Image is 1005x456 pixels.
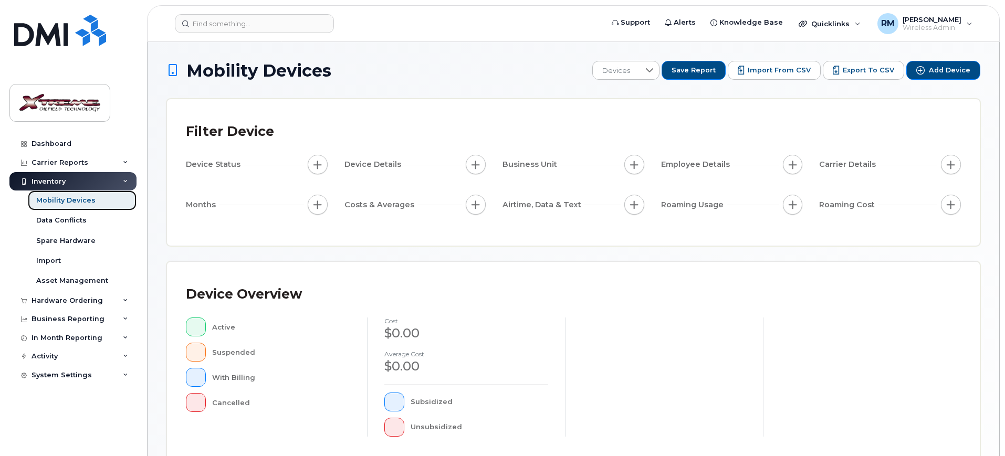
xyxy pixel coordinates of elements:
[823,61,904,80] button: Export to CSV
[212,368,351,387] div: With Billing
[959,410,997,448] iframe: Messenger Launcher
[384,317,548,324] h4: cost
[819,199,878,210] span: Roaming Cost
[748,66,811,75] span: Import from CSV
[411,418,549,437] div: Unsubsidized
[384,324,548,342] div: $0.00
[906,61,980,80] button: Add Device
[502,199,584,210] span: Airtime, Data & Text
[502,159,560,170] span: Business Unit
[186,118,274,145] div: Filter Device
[661,159,733,170] span: Employee Details
[384,351,548,357] h4: Average cost
[728,61,821,80] button: Import from CSV
[212,343,351,362] div: Suspended
[212,393,351,412] div: Cancelled
[344,159,404,170] span: Device Details
[672,66,716,75] span: Save Report
[662,61,726,80] button: Save Report
[186,281,302,308] div: Device Overview
[661,199,727,210] span: Roaming Usage
[819,159,879,170] span: Carrier Details
[212,317,351,336] div: Active
[344,199,417,210] span: Costs & Averages
[186,61,331,80] span: Mobility Devices
[929,66,970,75] span: Add Device
[411,393,549,411] div: Subsidized
[186,199,219,210] span: Months
[593,61,640,80] span: Devices
[843,66,894,75] span: Export to CSV
[186,159,244,170] span: Device Status
[384,357,548,375] div: $0.00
